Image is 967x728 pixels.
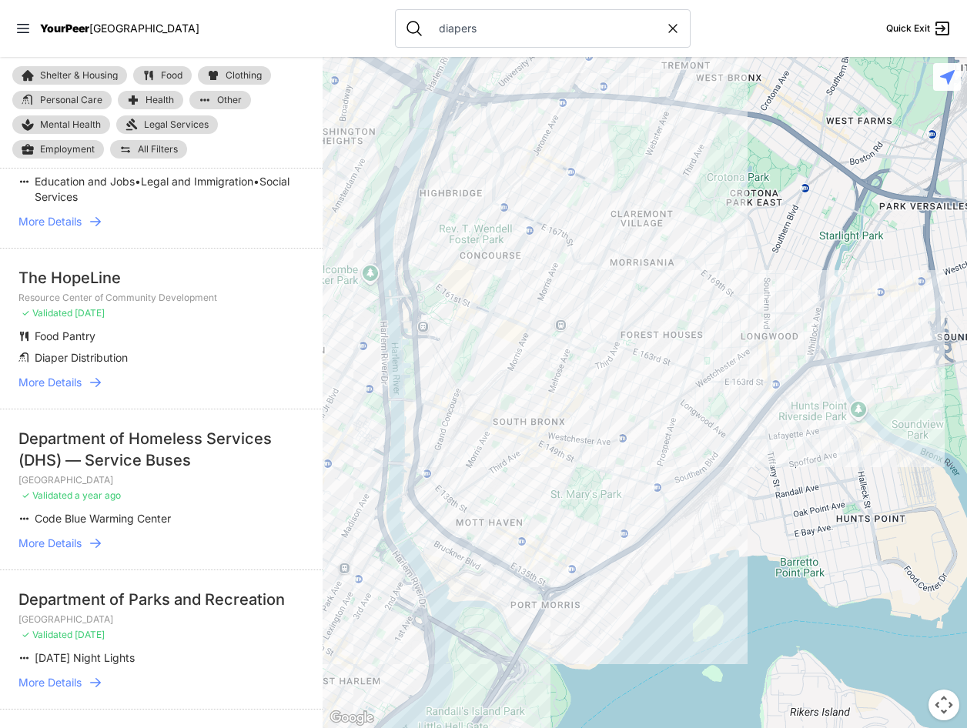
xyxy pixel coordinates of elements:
a: Food [133,66,192,85]
span: a year ago [75,489,121,501]
a: More Details [18,536,304,551]
span: Clothing [226,71,262,80]
span: Personal Care [40,95,102,105]
a: Employment [12,140,104,159]
button: Map camera controls [929,690,959,720]
p: [GEOGRAPHIC_DATA] [18,613,304,626]
span: ✓ Validated [22,307,72,319]
a: YourPeer[GEOGRAPHIC_DATA] [40,24,199,33]
span: All Filters [138,145,178,154]
a: Mental Health [12,115,110,134]
span: [DATE] [75,307,105,319]
span: Diaper Distribution [35,351,128,364]
a: Shelter & Housing [12,66,127,85]
span: ✓ Validated [22,489,72,501]
a: Personal Care [12,91,112,109]
span: YourPeer [40,22,89,35]
span: Employment [40,143,95,155]
a: Health [118,91,183,109]
span: Mental Health [40,119,101,131]
span: Quick Exit [886,22,930,35]
span: Shelter & Housing [40,71,118,80]
span: Food [161,71,182,80]
span: Other [217,95,242,105]
span: [GEOGRAPHIC_DATA] [89,22,199,35]
span: More Details [18,214,82,229]
div: Department of Parks and Recreation [18,589,304,610]
span: • [135,175,141,188]
span: • [253,175,259,188]
span: Health [146,95,174,105]
p: [GEOGRAPHIC_DATA] [18,474,304,486]
span: ✓ Validated [22,629,72,640]
span: Legal and Immigration [141,175,253,188]
span: [DATE] Night Lights [35,651,135,664]
span: Code Blue Warming Center [35,512,171,525]
div: Department of Homeless Services (DHS) — Service Buses [18,428,304,471]
a: Open this area in Google Maps (opens a new window) [326,708,377,728]
span: Legal Services [144,119,209,131]
a: Clothing [198,66,271,85]
span: More Details [18,536,82,551]
span: Education and Jobs [35,175,135,188]
span: More Details [18,375,82,390]
a: All Filters [110,140,187,159]
a: Quick Exit [886,19,952,38]
a: More Details [18,675,304,690]
span: Food Pantry [35,329,95,342]
a: More Details [18,214,304,229]
span: More Details [18,675,82,690]
span: [DATE] [75,629,105,640]
img: Google [326,708,377,728]
a: Legal Services [116,115,218,134]
a: Other [189,91,251,109]
div: The HopeLine [18,267,304,289]
input: Search [430,21,665,36]
a: More Details [18,375,304,390]
p: Resource Center of Community Development [18,292,304,304]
